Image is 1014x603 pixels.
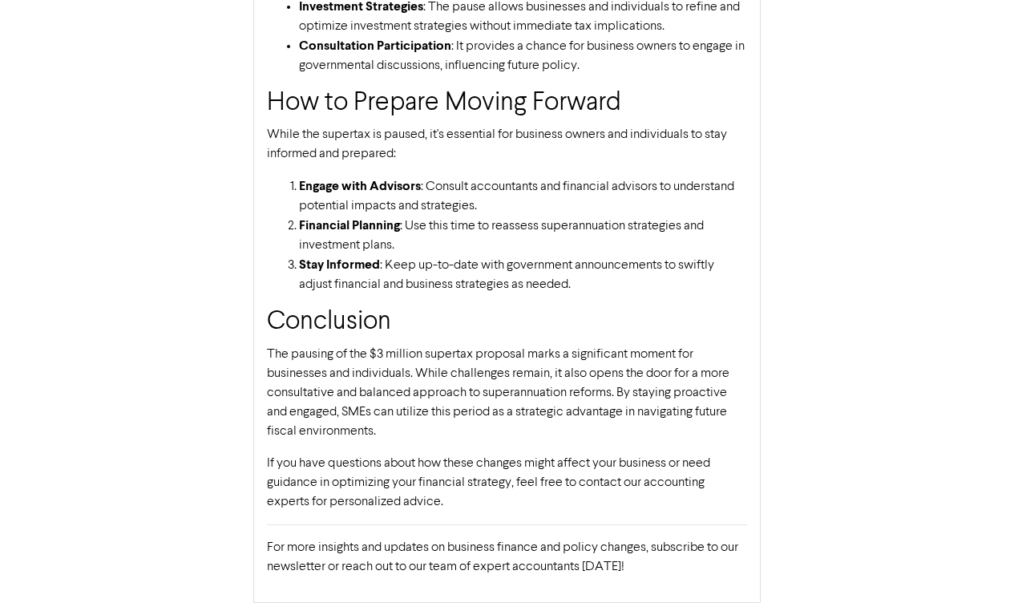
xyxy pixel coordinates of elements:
[267,345,747,441] p: The pausing of the $3 million supertax proposal marks a significant moment for businesses and ind...
[299,216,747,255] li: : Use this time to reassess superannuation strategies and investment plans.
[267,88,747,119] h2: How to Prepare Moving Forward
[299,217,400,233] strong: Financial Planning
[934,526,1014,603] iframe: Chat Widget
[267,538,747,577] p: For more insights and updates on business finance and policy changes, subscribe to our newsletter...
[299,176,747,216] li: : Consult accountants and financial advisors to understand potential impacts and strategies.
[267,125,747,164] p: While the supertax is paused, it's essential for business owners and individuals to stay informed...
[299,36,747,75] li: : It provides a chance for business owners to engage in governmental discussions, influencing fut...
[299,255,747,294] li: : Keep up-to-date with government announcements to swiftly adjust financial and business strategi...
[299,178,421,194] strong: Engage with Advisors
[267,307,747,338] h2: Conclusion
[299,257,380,273] strong: Stay Informed
[299,38,451,54] strong: Consultation Participation
[267,454,747,512] p: If you have questions about how these changes might affect your business or need guidance in opti...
